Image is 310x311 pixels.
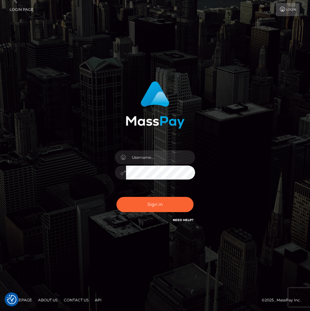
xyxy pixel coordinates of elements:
a: Login Page [10,3,33,16]
div: © 2025 , MassPay Inc. [262,297,305,304]
img: Revisit consent button [7,295,16,304]
img: MassPay Login [126,81,185,129]
a: Login [276,3,299,16]
a: Contact Us [61,295,91,305]
a: Homepage [7,295,34,305]
a: API [92,295,104,305]
a: About Us [36,295,60,305]
button: Sign in [116,197,194,212]
a: Need Help? [173,218,194,222]
button: Consent Preferences [7,295,16,304]
input: Username... [126,150,195,164]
